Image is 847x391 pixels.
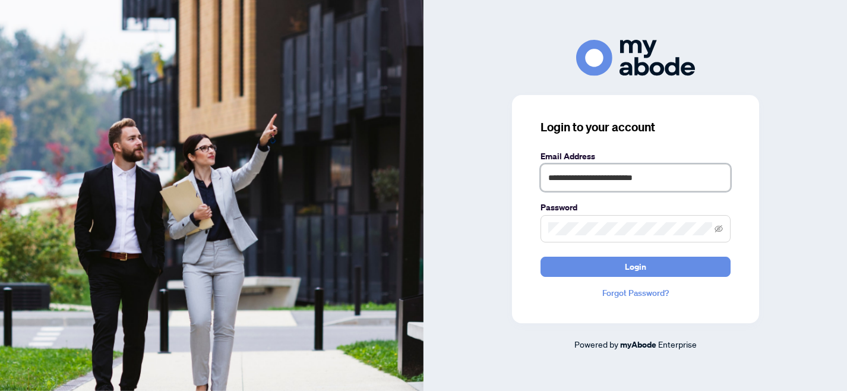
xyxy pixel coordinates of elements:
span: Login [625,257,646,276]
span: Enterprise [658,339,697,349]
a: myAbode [620,338,656,351]
h3: Login to your account [541,119,731,135]
label: Password [541,201,731,214]
img: ma-logo [576,40,695,76]
a: Forgot Password? [541,286,731,299]
span: Powered by [574,339,618,349]
label: Email Address [541,150,731,163]
span: eye-invisible [715,225,723,233]
button: Login [541,257,731,277]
